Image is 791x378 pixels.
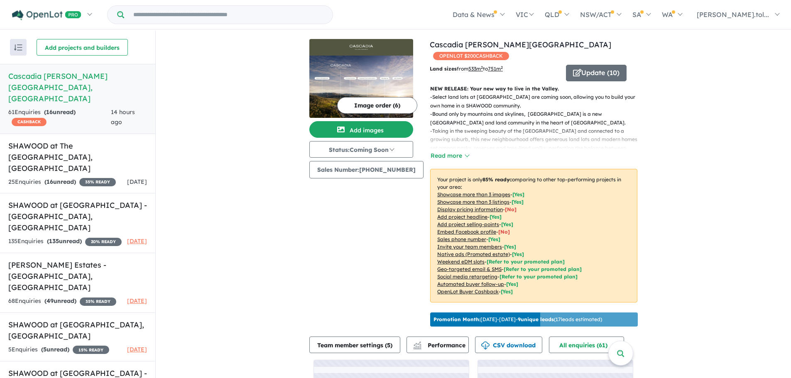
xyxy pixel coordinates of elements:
span: [ Yes ] [512,191,524,198]
strong: ( unread) [44,297,76,305]
u: Invite your team members [437,244,502,250]
u: Automated buyer follow-up [437,281,504,287]
span: 16 [47,178,53,185]
span: 15 % READY [73,346,109,354]
h5: SHAWOOD at The [GEOGRAPHIC_DATA] , [GEOGRAPHIC_DATA] [8,140,147,174]
span: 35 % READY [80,298,116,306]
b: Promotion Month: [433,316,480,322]
span: Performance [414,341,465,349]
div: 5 Enquir ies [8,345,109,355]
span: 14 hours ago [111,108,135,126]
span: 35 % READY [79,178,116,186]
span: CASHBACK [12,118,47,126]
u: Display pricing information [437,206,503,212]
h5: [PERSON_NAME] Estates - [GEOGRAPHIC_DATA] , [GEOGRAPHIC_DATA] [8,259,147,293]
div: 61 Enquir ies [8,107,111,127]
span: 16 [46,108,53,116]
span: 49 [47,297,54,305]
button: CSV download [475,337,542,353]
span: [Refer to your promoted plan] [504,266,582,272]
button: Update (10) [566,65,627,81]
span: [ Yes ] [512,199,524,205]
span: [PERSON_NAME].tol... [697,10,769,19]
button: Image order (6) [337,97,417,114]
u: Add project headline [437,214,487,220]
button: Add images [309,121,413,138]
p: - Bound only by mountains and skylines, [GEOGRAPHIC_DATA] is a new [GEOGRAPHIC_DATA] and land com... [430,110,644,127]
u: Showcase more than 3 listings [437,199,509,205]
button: Read more [430,151,469,161]
button: Sales Number:[PHONE_NUMBER] [309,161,424,178]
span: 20 % READY [85,238,122,246]
span: [ Yes ] [501,221,513,227]
h5: SHAWOOD at [GEOGRAPHIC_DATA] - [GEOGRAPHIC_DATA] , [GEOGRAPHIC_DATA] [8,200,147,233]
div: 68 Enquir ies [8,296,116,306]
img: sort.svg [14,44,22,51]
span: 135 [49,237,59,245]
u: 751 m [488,66,503,72]
u: Geo-targeted email & SMS [437,266,502,272]
strong: ( unread) [44,108,76,116]
a: Cascadia Calderwood - Calderwood LogoCascadia Calderwood - Calderwood [309,39,413,118]
strong: ( unread) [44,178,76,185]
u: Sales phone number [437,236,486,242]
div: 135 Enquir ies [8,237,122,246]
div: 25 Enquir ies [8,177,116,187]
strong: ( unread) [41,346,69,353]
img: Cascadia Calderwood - Calderwood Logo [313,42,410,52]
u: 533 m [468,66,483,72]
u: Add project selling-points [437,221,499,227]
p: Your project is only comparing to other top-performing projects in your area: - - - - - - - - - -... [430,169,637,302]
strong: ( unread) [47,237,82,245]
u: Showcase more than 3 images [437,191,510,198]
p: NEW RELEASE: Your new way to live in the Valley. [430,85,637,93]
b: Land sizes [430,66,457,72]
span: [DATE] [127,346,147,353]
span: [DATE] [127,178,147,185]
img: download icon [481,341,490,350]
span: [DATE] [127,237,147,245]
span: [Yes] [501,288,513,295]
span: [ Yes ] [488,236,500,242]
span: OPENLOT $ 200 CASHBACK [433,52,509,60]
img: Cascadia Calderwood - Calderwood [309,56,413,118]
span: [ Yes ] [490,214,502,220]
span: [ No ] [498,229,510,235]
span: to [483,66,503,72]
u: Native ads (Promoted estate) [437,251,510,257]
span: [Refer to your promoted plan] [487,259,565,265]
u: OpenLot Buyer Cashback [437,288,499,295]
span: 5 [387,341,390,349]
sup: 2 [501,65,503,70]
button: Performance [407,337,469,353]
button: All enquiries (61) [549,337,624,353]
u: Weekend eDM slots [437,259,485,265]
img: line-chart.svg [414,341,421,346]
span: 5 [43,346,47,353]
img: bar-chart.svg [413,344,421,349]
span: [ No ] [505,206,517,212]
span: [Refer to your promoted plan] [500,273,578,280]
span: [ Yes ] [504,244,516,250]
p: [DATE] - [DATE] - ( 17 leads estimated) [433,316,602,323]
u: Social media retargeting [437,273,497,280]
span: [Yes] [512,251,524,257]
input: Try estate name, suburb, builder or developer [126,6,331,24]
b: 85 % ready [482,176,509,183]
h5: Cascadia [PERSON_NAME][GEOGRAPHIC_DATA] , [GEOGRAPHIC_DATA] [8,71,147,104]
button: Team member settings (5) [309,337,400,353]
p: from [430,65,560,73]
img: Openlot PRO Logo White [12,10,81,20]
h5: SHAWOOD at [GEOGRAPHIC_DATA] , [GEOGRAPHIC_DATA] [8,319,147,341]
p: - Taking in the sweeping beauty of the [GEOGRAPHIC_DATA] and connected to a growing suburb, this ... [430,127,644,169]
p: - Select land lots at [GEOGRAPHIC_DATA] are coming soon, allowing you to build your own home in a... [430,93,644,110]
button: Add projects and builders [37,39,128,56]
b: 9 unique leads [518,316,554,322]
span: [DATE] [127,297,147,305]
u: Embed Facebook profile [437,229,496,235]
span: [Yes] [506,281,518,287]
a: Cascadia [PERSON_NAME][GEOGRAPHIC_DATA] [430,40,611,49]
button: Status:Coming Soon [309,141,413,158]
sup: 2 [481,65,483,70]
